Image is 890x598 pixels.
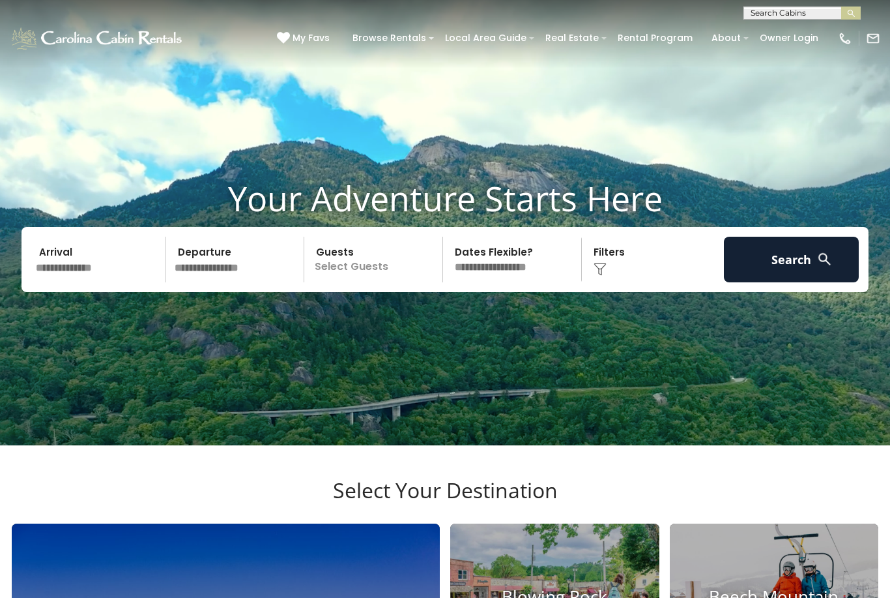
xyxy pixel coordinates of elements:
a: Rental Program [611,28,699,48]
img: mail-regular-white.png [866,31,880,46]
a: Browse Rentals [346,28,433,48]
img: phone-regular-white.png [838,31,852,46]
a: Owner Login [753,28,825,48]
button: Search [724,237,859,282]
a: About [705,28,747,48]
a: My Favs [277,31,333,46]
span: My Favs [293,31,330,45]
img: filter--v1.png [594,263,607,276]
h3: Select Your Destination [10,478,880,524]
p: Select Guests [308,237,442,282]
h1: Your Adventure Starts Here [10,178,880,218]
a: Real Estate [539,28,605,48]
img: White-1-1-2.png [10,25,186,52]
img: search-regular-white.png [816,251,833,267]
a: Local Area Guide [438,28,533,48]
